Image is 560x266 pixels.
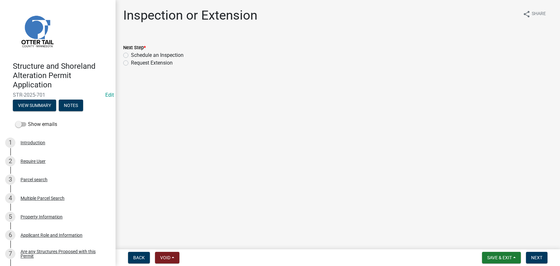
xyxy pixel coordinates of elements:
[5,212,15,222] div: 5
[15,120,57,128] label: Show emails
[532,10,546,18] span: Share
[5,156,15,166] div: 2
[5,174,15,185] div: 3
[531,255,542,260] span: Next
[133,255,145,260] span: Back
[5,230,15,240] div: 6
[105,92,114,98] wm-modal-confirm: Edit Application Number
[13,62,110,89] h4: Structure and Shoreland Alteration Permit Application
[21,196,65,200] div: Multiple Parcel Search
[13,100,56,111] button: View Summary
[123,8,257,23] h1: Inspection or Extension
[487,255,512,260] span: Save & Exit
[131,59,173,67] label: Request Extension
[21,249,105,258] div: Are any Structures Proposed with this Permit
[5,193,15,203] div: 4
[59,100,83,111] button: Notes
[21,233,82,237] div: Applicant Role and Information
[131,51,184,59] label: Schedule an Inspection
[21,177,47,182] div: Parcel search
[482,252,521,263] button: Save & Exit
[160,255,170,260] span: Void
[123,46,146,50] label: Next Step
[155,252,179,263] button: Void
[128,252,150,263] button: Back
[59,103,83,109] wm-modal-confirm: Notes
[13,7,61,55] img: Otter Tail County, Minnesota
[13,92,103,98] span: STR-2025-701
[526,252,547,263] button: Next
[21,159,46,164] div: Require User
[13,103,56,109] wm-modal-confirm: Summary
[5,137,15,148] div: 1
[105,92,114,98] a: Edit
[5,249,15,259] div: 7
[523,10,530,18] i: share
[518,8,551,20] button: shareShare
[21,140,45,145] div: Introduction
[21,215,63,219] div: Property Information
